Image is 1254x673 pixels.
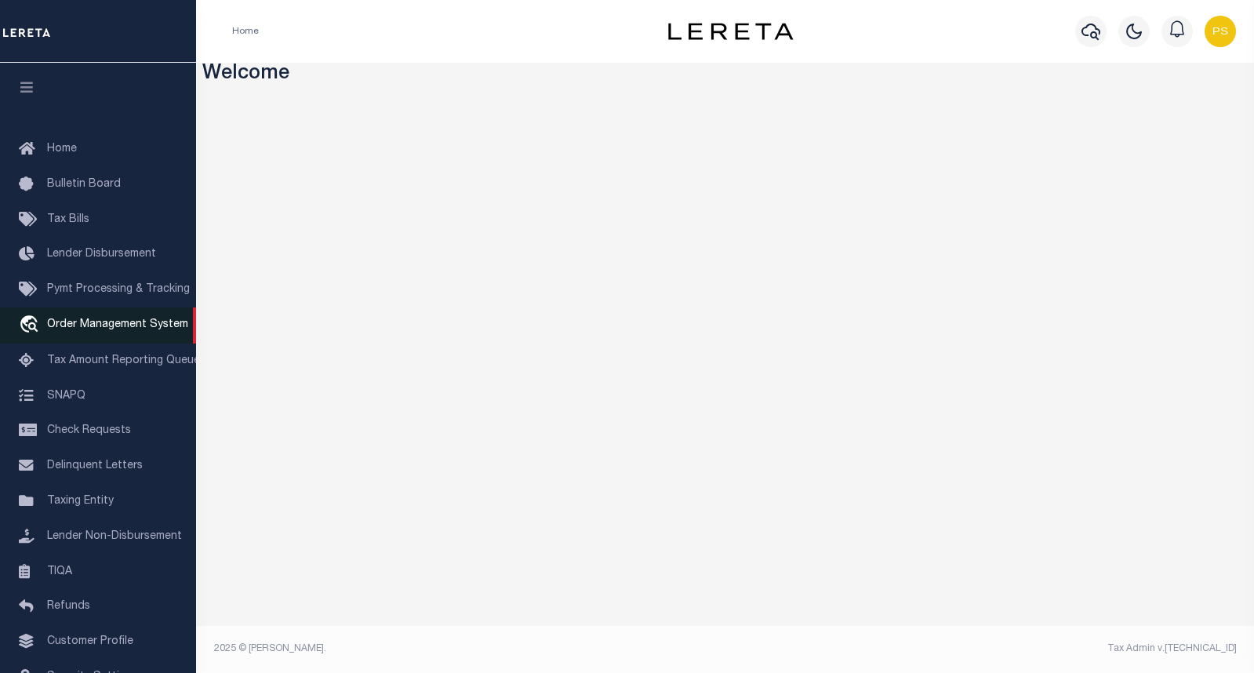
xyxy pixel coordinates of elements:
img: svg+xml;base64,PHN2ZyB4bWxucz0iaHR0cDovL3d3dy53My5vcmcvMjAwMC9zdmciIHBvaW50ZXItZXZlbnRzPSJub25lIi... [1205,16,1236,47]
span: Tax Amount Reporting Queue [47,355,200,366]
span: Customer Profile [47,636,133,647]
span: Lender Disbursement [47,249,156,260]
span: Tax Bills [47,214,89,225]
span: Pymt Processing & Tracking [47,284,190,295]
img: logo-dark.svg [668,23,794,40]
h3: Welcome [202,63,1249,87]
span: Delinquent Letters [47,460,143,471]
span: TIQA [47,566,72,577]
span: Bulletin Board [47,179,121,190]
span: Home [47,144,77,155]
span: Check Requests [47,425,131,436]
div: 2025 © [PERSON_NAME]. [202,642,725,656]
span: Lender Non-Disbursement [47,531,182,542]
span: Taxing Entity [47,496,114,507]
span: Refunds [47,601,90,612]
li: Home [232,24,259,38]
span: Order Management System [47,319,188,330]
i: travel_explore [19,315,44,336]
div: Tax Admin v.[TECHNICAL_ID] [737,642,1237,656]
span: SNAPQ [47,390,85,401]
